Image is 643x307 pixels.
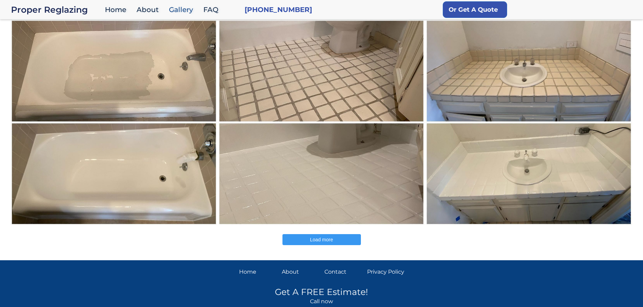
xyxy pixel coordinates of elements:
[239,267,276,277] a: Home
[165,2,200,17] a: Gallery
[282,267,319,277] a: About
[10,19,218,226] img: ...
[200,2,225,17] a: FAQ
[11,5,101,14] div: Proper Reglazing
[324,267,362,277] a: Contact
[310,237,333,242] span: Load more
[11,5,101,14] a: home
[282,234,361,245] button: Load more posts
[443,1,507,18] a: Or Get A Quote
[245,5,312,14] a: [PHONE_NUMBER]
[218,19,425,226] a: ...
[367,267,404,277] a: Privacy Policy
[133,2,165,17] a: About
[101,2,133,17] a: Home
[217,19,426,226] img: ...
[425,19,633,226] img: ...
